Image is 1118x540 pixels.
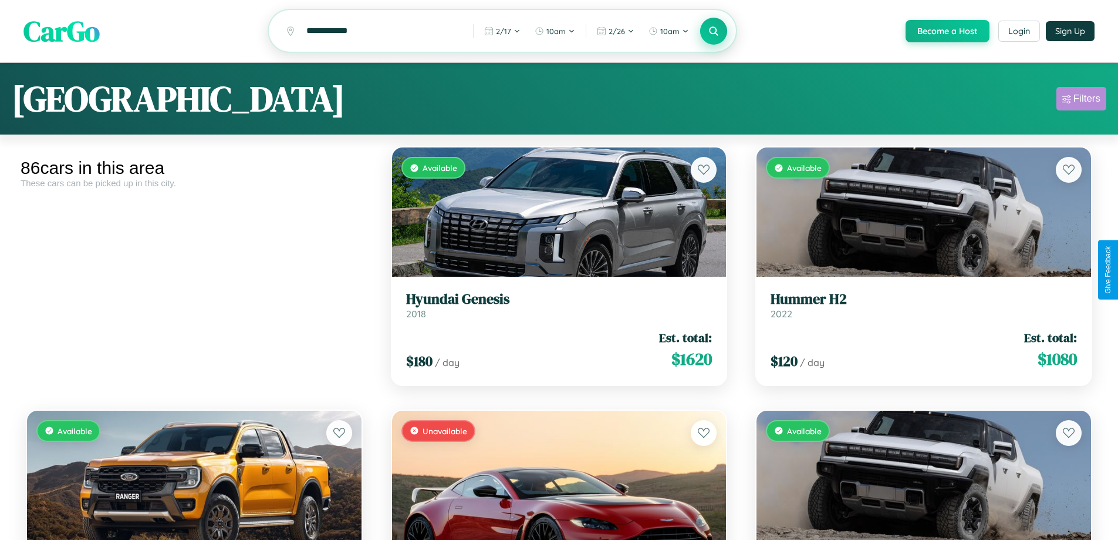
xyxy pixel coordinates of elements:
[1104,246,1112,294] div: Give Feedback
[496,26,511,36] span: 2 / 17
[787,426,822,436] span: Available
[591,22,640,41] button: 2/26
[406,291,712,320] a: Hyundai Genesis2018
[1024,329,1077,346] span: Est. total:
[609,26,625,36] span: 2 / 26
[906,20,989,42] button: Become a Host
[660,26,680,36] span: 10am
[423,163,457,173] span: Available
[529,22,581,41] button: 10am
[671,347,712,371] span: $ 1620
[643,22,695,41] button: 10am
[1046,21,1095,41] button: Sign Up
[1073,93,1100,105] div: Filters
[21,178,368,188] div: These cars can be picked up in this city.
[998,21,1040,42] button: Login
[1056,87,1106,110] button: Filters
[23,12,100,51] span: CarGo
[771,291,1077,308] h3: Hummer H2
[787,163,822,173] span: Available
[771,351,798,371] span: $ 120
[423,426,467,436] span: Unavailable
[800,357,825,368] span: / day
[546,26,566,36] span: 10am
[478,22,526,41] button: 2/17
[12,75,345,123] h1: [GEOGRAPHIC_DATA]
[771,291,1077,320] a: Hummer H22022
[659,329,712,346] span: Est. total:
[771,308,792,320] span: 2022
[435,357,460,368] span: / day
[1038,347,1077,371] span: $ 1080
[406,351,433,371] span: $ 180
[21,158,368,178] div: 86 cars in this area
[406,291,712,308] h3: Hyundai Genesis
[406,308,426,320] span: 2018
[58,426,92,436] span: Available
